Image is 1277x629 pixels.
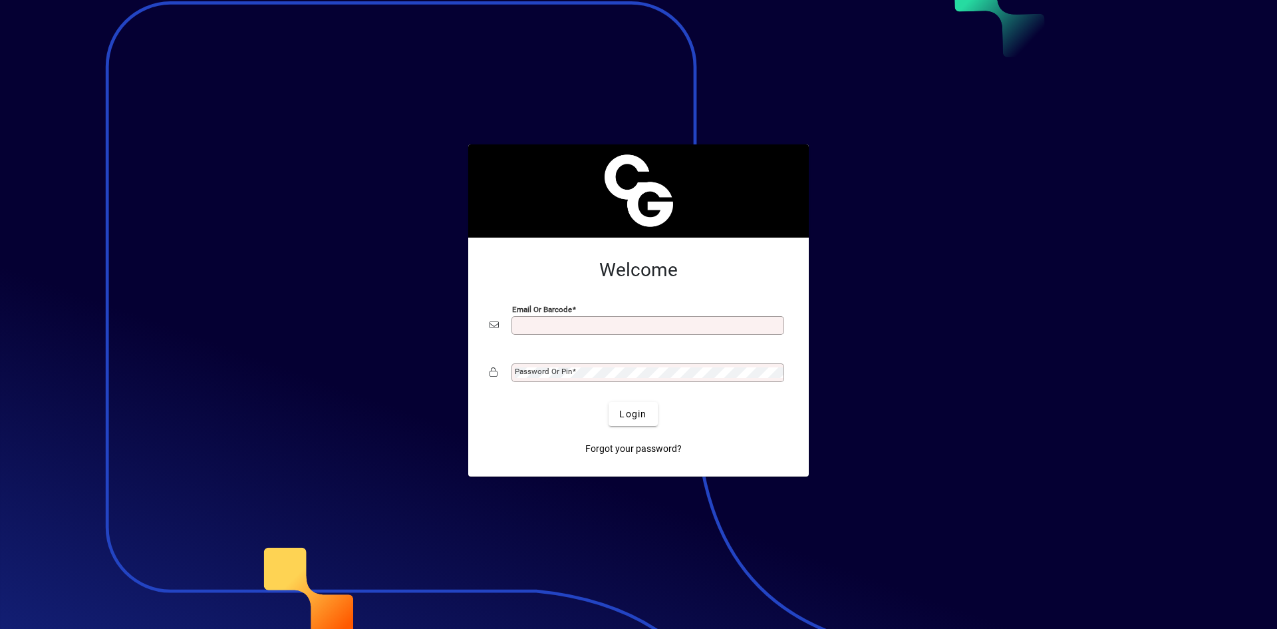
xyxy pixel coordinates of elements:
mat-label: Email or Barcode [512,305,572,314]
button: Login [609,402,657,426]
a: Forgot your password? [580,437,687,461]
mat-label: Password or Pin [515,367,572,376]
span: Forgot your password? [585,442,682,456]
span: Login [619,407,646,421]
h2: Welcome [490,259,787,282]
